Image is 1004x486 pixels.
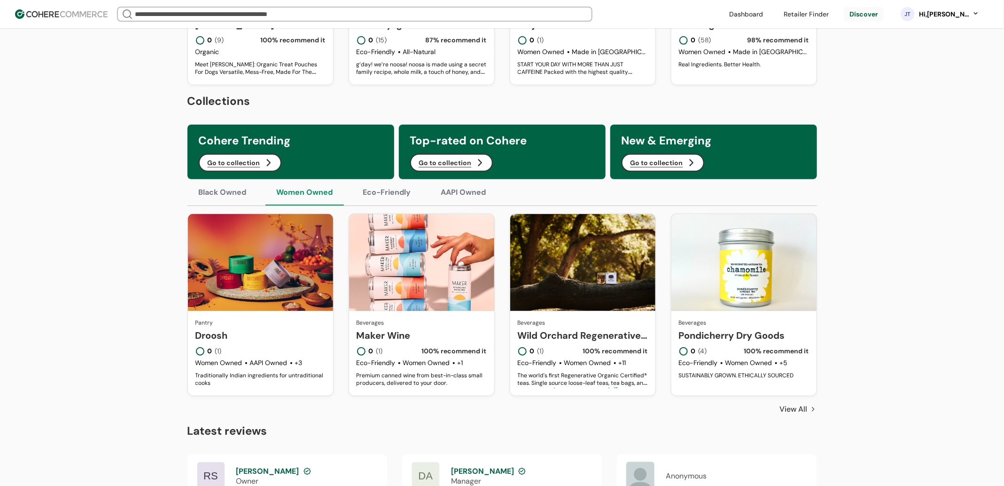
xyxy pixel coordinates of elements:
div: Hi, [PERSON_NAME] [918,9,970,19]
button: Eco-Friendly [352,179,422,206]
div: Anonymous [666,470,807,482]
a: Maker Wine [357,328,487,343]
button: Hi,[PERSON_NAME] [918,9,980,19]
div: Manager [451,476,592,486]
button: Go to collection [410,154,493,172]
h2: Collections [187,93,817,110]
a: Droosh [195,328,326,343]
div: Owner [236,476,378,486]
a: noosa yoghurt [357,17,487,32]
a: Pondicherry Dry Goods [679,328,809,343]
h3: Cohere Trending [199,132,383,149]
img: Cohere Logo [15,9,108,19]
button: Go to collection [199,154,281,172]
a: [PERSON_NAME] [195,17,326,32]
a: Just Ingredients [679,17,809,32]
button: Women Owned [265,179,344,206]
h3: Top-rated on Cohere [410,132,594,149]
button: Black Owned [187,179,258,206]
a: Wild Orchard Regenerative Teas [518,328,648,343]
button: AAPI Owned [430,179,498,206]
a: View All [780,404,817,415]
a: Projo [518,17,648,32]
button: Go to collection [622,154,704,172]
span: [PERSON_NAME] [236,466,299,476]
h3: New & Emerging [622,132,806,149]
span: [PERSON_NAME] [451,466,514,476]
h2: Latest reviews [187,422,817,439]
